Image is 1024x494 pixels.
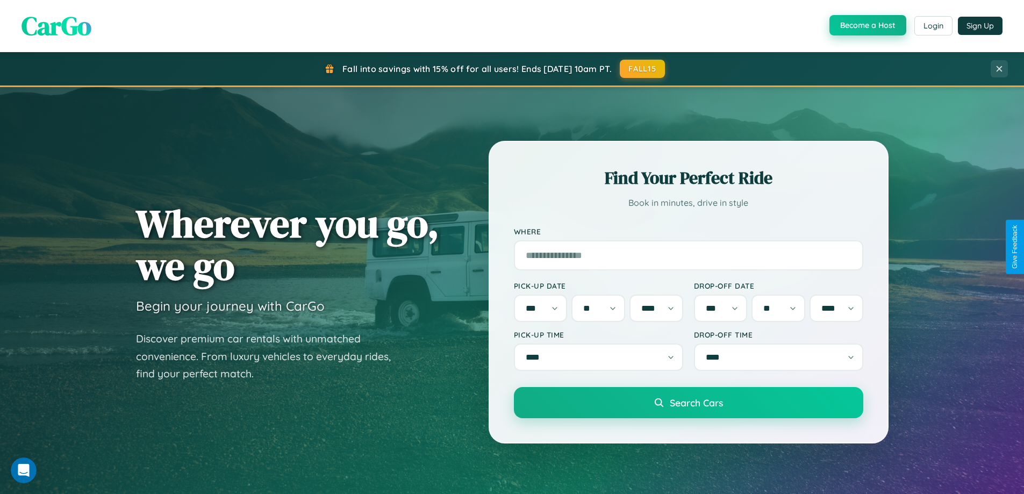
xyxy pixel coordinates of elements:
p: Discover premium car rentals with unmatched convenience. From luxury vehicles to everyday rides, ... [136,330,405,383]
span: Fall into savings with 15% off for all users! Ends [DATE] 10am PT. [342,63,612,74]
button: Login [914,16,953,35]
label: Drop-off Date [694,281,863,290]
button: Become a Host [829,15,906,35]
button: Search Cars [514,387,863,418]
h2: Find Your Perfect Ride [514,166,863,190]
label: Pick-up Date [514,281,683,290]
label: Drop-off Time [694,330,863,339]
button: Sign Up [958,17,1002,35]
iframe: Intercom live chat [11,457,37,483]
span: CarGo [22,8,91,44]
div: Give Feedback [1011,225,1019,269]
span: Search Cars [670,397,723,409]
h3: Begin your journey with CarGo [136,298,325,314]
button: FALL15 [620,60,665,78]
label: Pick-up Time [514,330,683,339]
p: Book in minutes, drive in style [514,195,863,211]
h1: Wherever you go, we go [136,202,439,287]
label: Where [514,227,863,236]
